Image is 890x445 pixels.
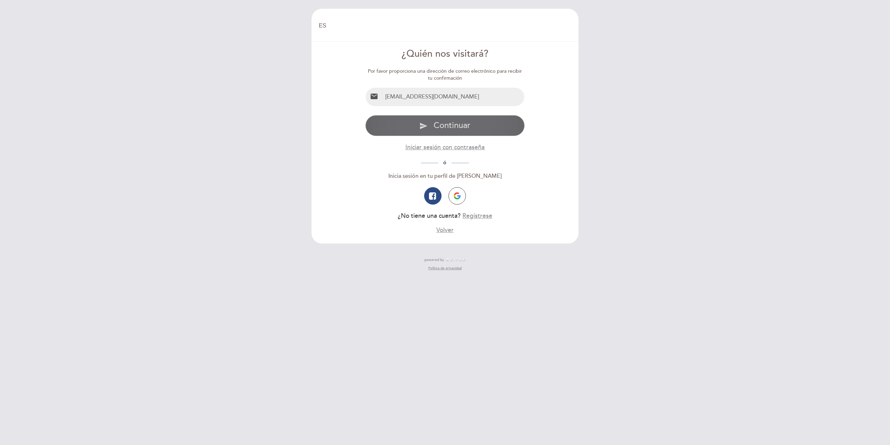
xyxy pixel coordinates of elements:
[419,122,428,130] i: send
[382,88,525,106] input: Email
[438,160,452,166] span: ó
[454,192,461,199] img: icon-google.png
[462,212,492,220] button: Regístrese
[446,258,466,262] img: MEITRE
[365,115,525,136] button: send Continuar
[428,266,462,271] a: Política de privacidad
[424,257,466,262] a: powered by
[365,47,525,61] div: ¿Quién nos visitará?
[370,92,378,101] i: email
[436,226,454,235] button: Volver
[398,212,461,220] span: ¿No tiene una cuenta?
[365,172,525,180] div: Inicia sesión en tu perfil de [PERSON_NAME]
[434,120,470,130] span: Continuar
[405,143,485,152] button: Iniciar sesión con contraseña
[365,68,525,82] div: Por favor proporciona una dirección de correo electrónico para recibir tu confirmación
[424,257,444,262] span: powered by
